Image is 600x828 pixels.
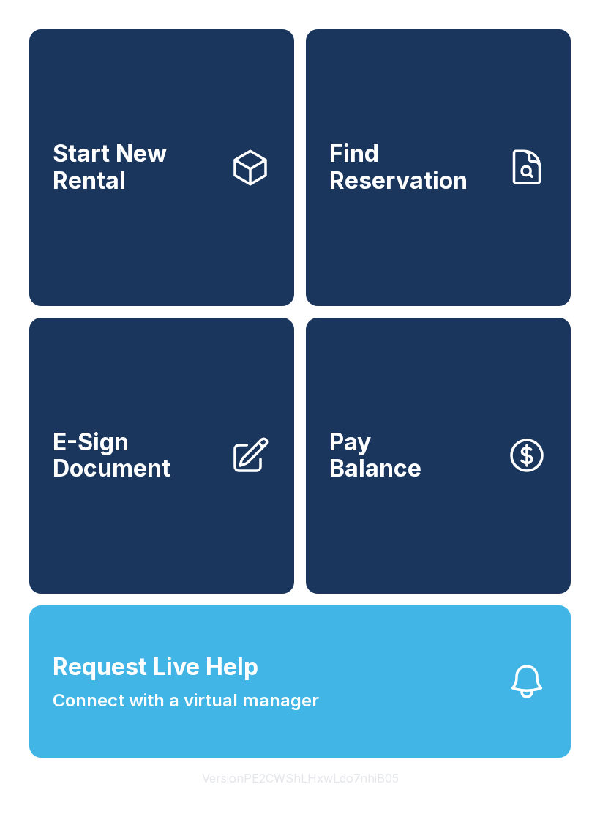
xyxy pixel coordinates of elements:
a: Find Reservation [306,29,571,306]
span: Connect with a virtual manager [53,687,319,714]
a: Start New Rental [29,29,294,306]
span: E-Sign Document [53,429,218,482]
a: PayBalance [306,318,571,594]
span: Start New Rental [53,141,218,194]
a: E-Sign Document [29,318,294,594]
span: Find Reservation [329,141,495,194]
span: Request Live Help [53,649,258,685]
button: VersionPE2CWShLHxwLdo7nhiB05 [190,758,410,799]
button: Request Live HelpConnect with a virtual manager [29,605,571,758]
span: Pay Balance [329,429,421,482]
